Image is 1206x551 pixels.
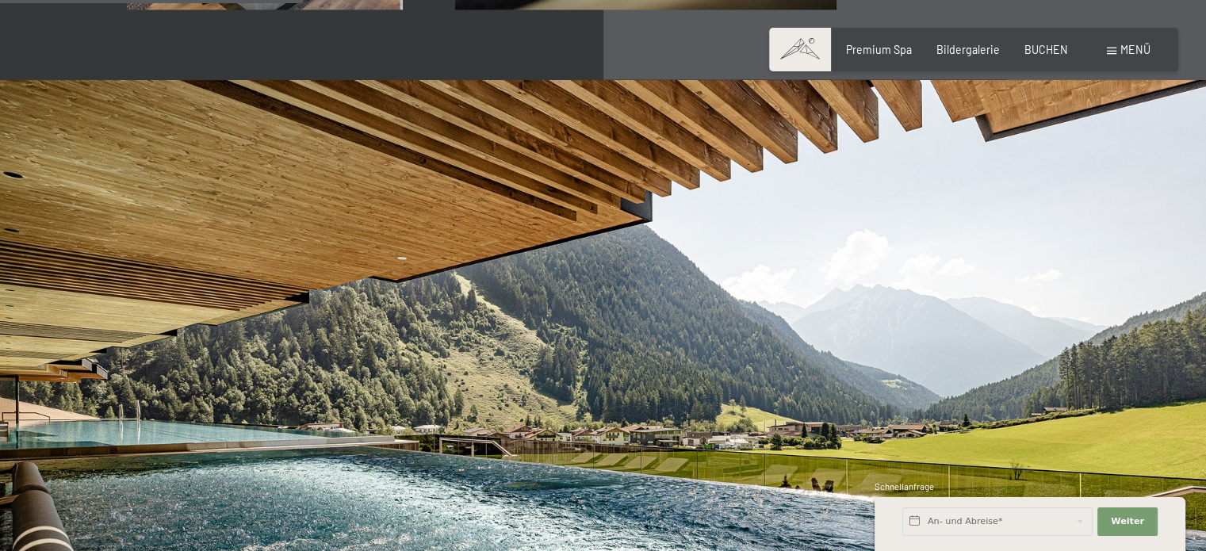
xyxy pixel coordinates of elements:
[1024,43,1068,56] a: BUCHEN
[1120,43,1150,56] span: Menü
[1111,515,1144,528] span: Weiter
[875,481,934,492] span: Schnellanfrage
[846,43,912,56] a: Premium Spa
[1097,507,1158,536] button: Weiter
[936,43,1000,56] a: Bildergalerie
